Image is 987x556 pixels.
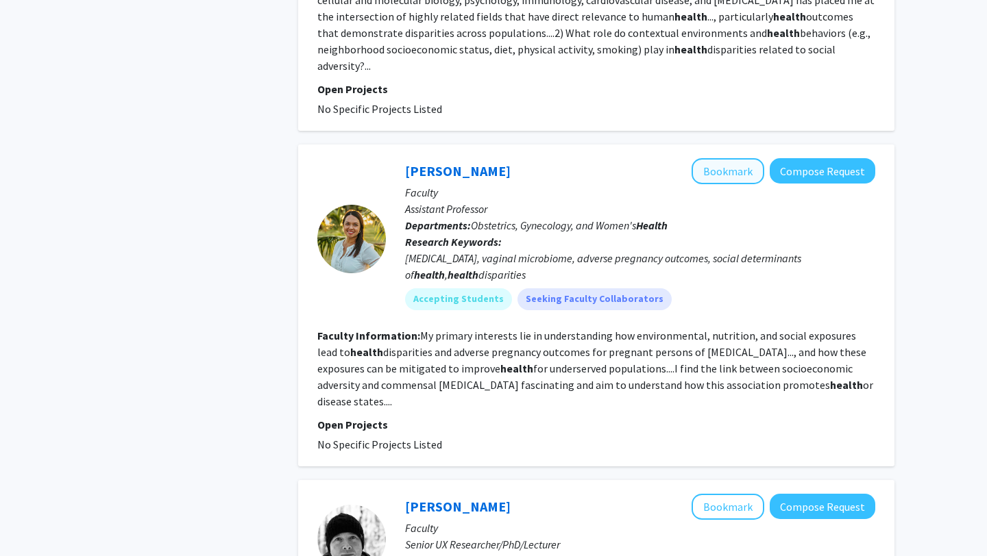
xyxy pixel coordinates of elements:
fg-read-more: My primary interests lie in understanding how environmental, nutrition, and social exposures lead... [317,329,873,408]
button: Add Corrie Miller to Bookmarks [692,158,764,184]
span: No Specific Projects Listed [317,438,442,451]
b: Faculty Information: [317,329,420,342]
span: No Specific Projects Listed [317,102,442,116]
b: health [500,362,533,375]
b: health [448,268,478,281]
p: Faculty [405,520,875,536]
span: Obstetrics, Gynecology, and Women's [471,218,668,232]
a: [PERSON_NAME] [405,162,511,179]
b: health [674,42,707,56]
button: Compose Request to Corrie Miller [770,158,875,184]
div: [MEDICAL_DATA], vaginal microbiome, adverse pregnancy outcomes, social determinants of , disparities [405,250,875,283]
b: health [830,378,863,392]
p: Open Projects [317,81,875,97]
button: Add Eric Cunnigham to Bookmarks [692,494,764,520]
b: Departments: [405,218,471,232]
b: Health [636,218,668,232]
b: health [767,26,800,40]
b: health [674,10,707,23]
b: health [414,268,445,281]
mat-chip: Seeking Faculty Collaborators [517,288,672,310]
p: Assistant Professor [405,201,875,217]
p: Faculty [405,184,875,201]
b: Research Keywords: [405,235,502,249]
mat-chip: Accepting Students [405,288,512,310]
p: Open Projects [317,416,875,433]
p: Senior UX Researcher/PhD/Lecturer [405,536,875,553]
b: health [350,345,383,359]
a: [PERSON_NAME] [405,498,511,515]
b: health [773,10,806,23]
button: Compose Request to Eric Cunnigham [770,494,875,519]
iframe: Chat [10,494,58,546]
